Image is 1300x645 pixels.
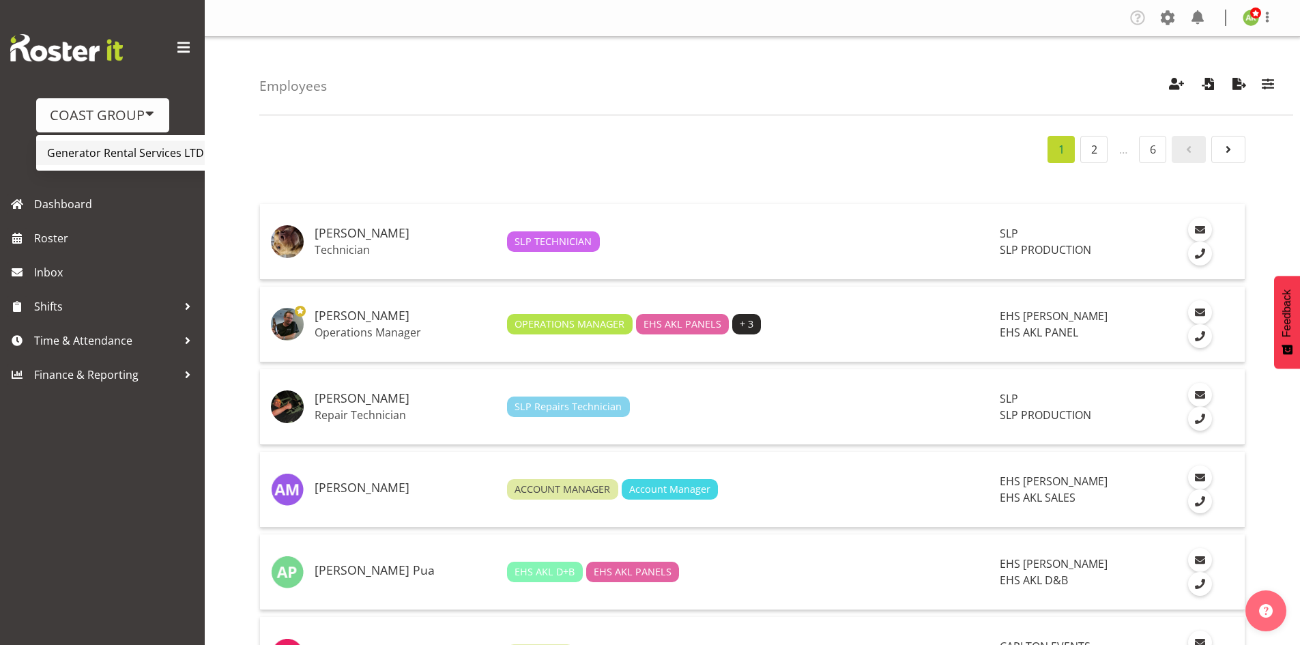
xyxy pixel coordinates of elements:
img: Rosterit website logo [10,34,123,61]
p: Technician [315,243,496,257]
a: Page 0. [1172,136,1206,163]
span: SLP PRODUCTION [1000,242,1091,257]
span: SLP PRODUCTION [1000,407,1091,422]
a: Email Employee [1188,548,1212,572]
span: Roster [34,228,198,248]
a: Page 6. [1139,136,1166,163]
p: Repair Technician [315,408,496,422]
img: angela-kerrigan9606.jpg [1243,10,1259,26]
span: ACCOUNT MANAGER [515,482,610,497]
a: Email Employee [1188,218,1212,242]
button: Export Employees [1225,71,1254,101]
span: EHS [PERSON_NAME] [1000,309,1108,324]
a: Email Employee [1188,300,1212,324]
a: Call Employee [1188,572,1212,596]
span: EHS AKL PANELS [594,564,671,579]
a: Page 2. [1080,136,1108,163]
span: Finance & Reporting [34,364,177,385]
p: Operations Manager [315,326,496,339]
span: OPERATIONS MANAGER [515,317,624,332]
span: Shifts [34,296,177,317]
img: aaron-grant454b22c01f25b3c339245abd24dca433.png [271,225,304,258]
span: SLP Repairs Technician [515,399,622,414]
img: aleki-palu-pua3116.jpg [271,556,304,588]
h4: Employees [259,78,327,94]
span: Time & Attendance [34,330,177,351]
h5: [PERSON_NAME] Pua [315,564,496,577]
img: alan-burrowsbb943395863b3ae7062c263e1c991831.png [271,390,304,423]
span: Feedback [1281,289,1293,337]
h5: [PERSON_NAME] [315,227,496,240]
a: Call Employee [1188,242,1212,266]
h5: [PERSON_NAME] [315,481,496,495]
span: EHS AKL D&B [1000,573,1068,588]
img: aleisha-midgley1124.jpg [271,473,304,506]
span: Dashboard [34,194,198,214]
h5: [PERSON_NAME] [315,309,496,323]
span: SLP TECHNICIAN [515,234,592,249]
a: Call Employee [1188,407,1212,431]
span: SLP [1000,226,1018,241]
span: EHS AKL D+B [515,564,575,579]
img: help-xxl-2.png [1259,604,1273,618]
span: Inbox [34,262,198,283]
span: + 3 [740,317,753,332]
div: COAST GROUP [50,105,156,126]
span: EHS [PERSON_NAME] [1000,556,1108,571]
span: EHS AKL PANELS [644,317,721,332]
span: EHS AKL PANEL [1000,325,1078,340]
button: Import Employees [1194,71,1222,101]
button: Feedback - Show survey [1274,276,1300,369]
h5: [PERSON_NAME] [315,392,496,405]
span: SLP [1000,391,1018,406]
a: Call Employee [1188,324,1212,348]
span: EHS [PERSON_NAME] [1000,474,1108,489]
span: Account Manager [629,482,710,497]
a: Generator Rental Services LTD [36,141,237,165]
a: Page 2. [1211,136,1245,163]
a: Email Employee [1188,383,1212,407]
button: Create Employees [1162,71,1191,101]
img: abe-denton65321ee68e143815db86bfb5b039cb77.png [271,308,304,341]
button: Filter Employees [1254,71,1282,101]
a: Call Employee [1188,489,1212,513]
a: Email Employee [1188,465,1212,489]
span: EHS AKL SALES [1000,490,1075,505]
